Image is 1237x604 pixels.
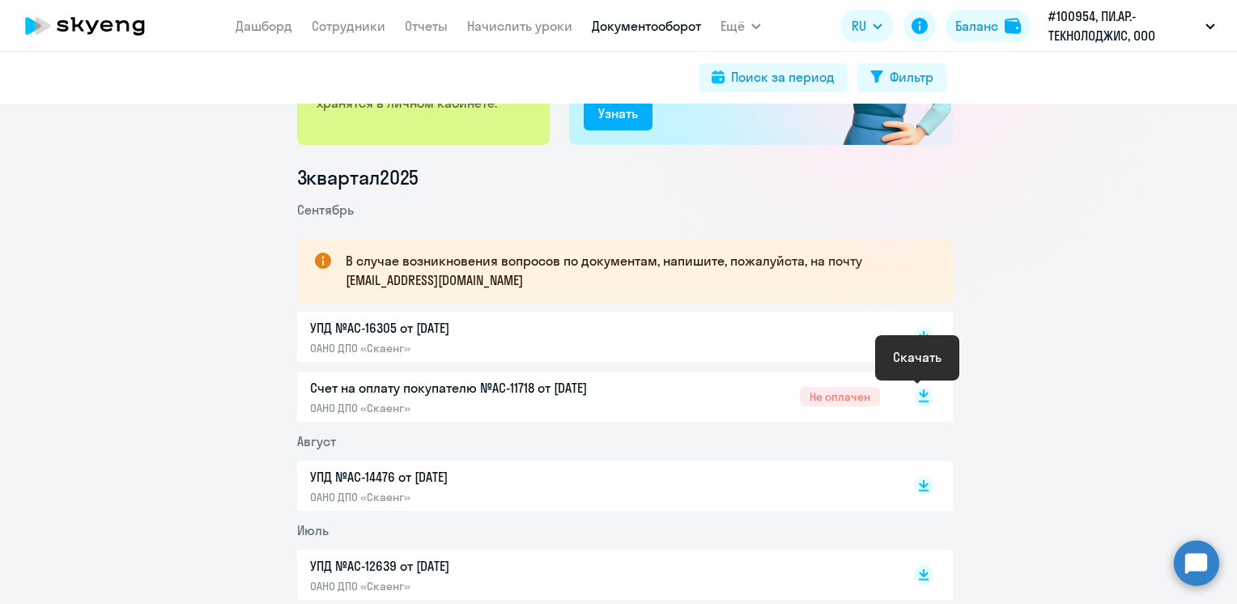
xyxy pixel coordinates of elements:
[598,104,638,123] div: Узнать
[840,10,894,42] button: RU
[852,16,866,36] span: RU
[890,67,933,87] div: Фильтр
[310,467,650,487] p: УПД №AC-14476 от [DATE]
[1048,6,1199,45] p: #100954, ПИ.АР.-ТЕКНОЛОДЖИС, ООО
[310,579,650,593] p: ОАНО ДПО «Скаенг»
[236,18,292,34] a: Дашборд
[584,98,653,130] button: Узнать
[310,378,880,415] a: Счет на оплату покупателю №AC-11718 от [DATE]ОАНО ДПО «Скаенг»Не оплачен
[405,18,448,34] a: Отчеты
[721,10,761,42] button: Ещё
[1005,18,1021,34] img: balance
[955,16,998,36] div: Баланс
[310,467,880,504] a: УПД №AC-14476 от [DATE]ОАНО ДПО «Скаенг»
[312,18,385,34] a: Сотрудники
[310,556,650,576] p: УПД №AC-12639 от [DATE]
[310,318,650,338] p: УПД №AC-16305 от [DATE]
[297,433,336,449] span: Август
[946,10,1031,42] button: Балансbalance
[800,387,880,406] span: Не оплачен
[731,67,835,87] div: Поиск за период
[297,164,953,190] li: 3 квартал 2025
[721,16,745,36] span: Ещё
[297,202,354,218] span: Сентябрь
[1040,6,1223,45] button: #100954, ПИ.АР.-ТЕКНОЛОДЖИС, ООО
[310,490,650,504] p: ОАНО ДПО «Скаенг»
[310,401,650,415] p: ОАНО ДПО «Скаенг»
[893,347,942,367] div: Скачать
[310,318,880,355] a: УПД №AC-16305 от [DATE]ОАНО ДПО «Скаенг»
[857,63,946,92] button: Фильтр
[467,18,572,34] a: Начислить уроки
[346,251,924,290] p: В случае возникновения вопросов по документам, напишите, пожалуйста, на почту [EMAIL_ADDRESS][DOM...
[310,378,650,398] p: Счет на оплату покупателю №AC-11718 от [DATE]
[699,63,848,92] button: Поиск за период
[592,18,701,34] a: Документооборот
[310,341,650,355] p: ОАНО ДПО «Скаенг»
[297,522,329,538] span: Июль
[310,556,880,593] a: УПД №AC-12639 от [DATE]ОАНО ДПО «Скаенг»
